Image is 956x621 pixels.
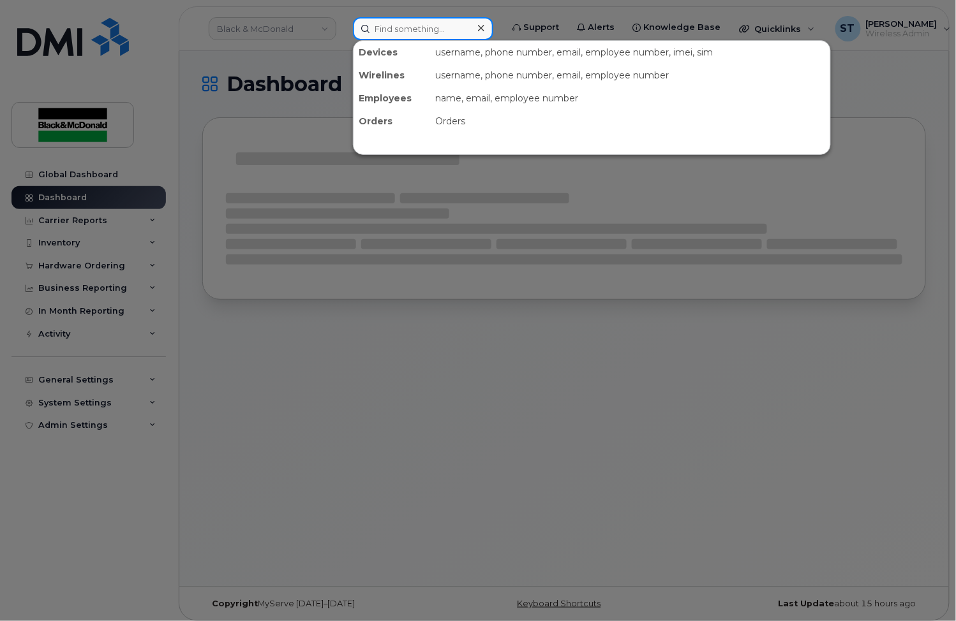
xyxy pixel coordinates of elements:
[354,64,430,87] div: Wirelines
[354,110,430,133] div: Orders
[430,64,830,87] div: username, phone number, email, employee number
[354,41,430,64] div: Devices
[430,110,830,133] div: Orders
[354,87,430,110] div: Employees
[430,87,830,110] div: name, email, employee number
[430,41,830,64] div: username, phone number, email, employee number, imei, sim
